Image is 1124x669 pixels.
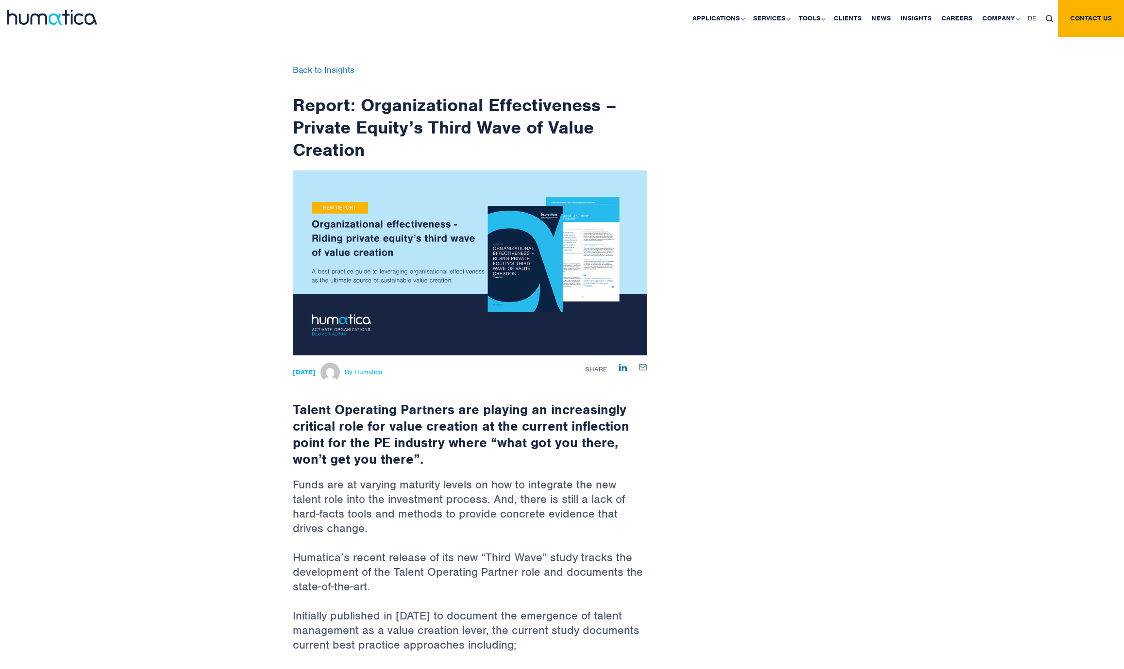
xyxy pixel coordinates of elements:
[585,365,607,373] span: Share
[293,608,647,667] p: Initially published in [DATE] to document the emergence of talent management as a value creation ...
[293,368,316,376] strong: [DATE]
[345,368,382,376] span: By Humatica
[293,65,354,75] a: Back to Insights
[293,170,647,355] img: ndetails
[293,355,647,468] h2: Talent Operating Partners are playing an increasingly critical role for value creation at the cur...
[293,66,647,161] h1: Report: Organizational Effectiveness – Private Equity’s Third Wave of Value Creation
[1046,15,1053,22] img: search_icon
[7,10,97,25] img: logo
[639,363,647,370] a: Share by E-Mail
[293,550,647,608] p: Humatica’s recent release of its new “Third Wave” study tracks the development of the Talent Oper...
[293,477,647,550] p: Funds are at varying maturity levels on how to integrate the new talent role into the investment ...
[619,363,627,371] a: Share on LinkedIn
[619,364,627,371] img: Share on LinkedIn
[320,363,340,382] img: Humatica
[1028,14,1036,22] span: DE
[318,367,382,377] a: By Humatica
[639,364,647,370] img: mailby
